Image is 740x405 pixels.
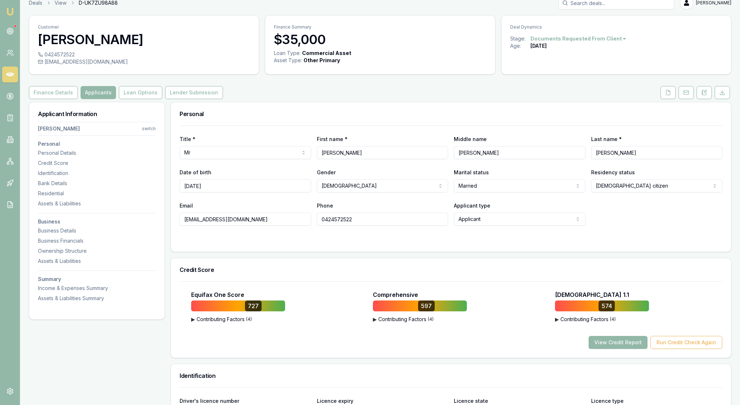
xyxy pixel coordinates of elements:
span: ▶ [555,316,559,323]
p: Finance Summary [274,24,486,30]
button: ▶Contributing Factors(4) [555,316,649,323]
h3: [PERSON_NAME] [38,32,250,47]
div: 727 [245,300,262,311]
label: Phone [317,202,333,209]
div: Personal Details [38,149,156,157]
p: Deal Dynamics [510,24,722,30]
div: Ownership Structure [38,247,156,255]
label: Applicant type [454,202,490,209]
div: Stage: [510,35,530,42]
p: Customer [38,24,250,30]
div: [DATE] [530,42,547,50]
label: Date of birth [180,169,211,175]
span: ( 4 ) [610,316,616,322]
div: [PERSON_NAME] [38,125,80,132]
div: Residential [38,190,156,197]
span: ( 4 ) [428,316,434,322]
label: First name * [317,136,348,142]
div: 574 [599,300,615,311]
div: Asset Type : [274,57,302,64]
a: Finance Details [29,86,79,99]
div: Other Primary [304,57,340,64]
button: Loan Options [119,86,162,99]
h3: Personal [180,111,722,117]
label: Gender [317,169,336,175]
div: Assets & Liabilities [38,257,156,265]
div: Commercial Asset [302,50,351,57]
div: 597 [418,300,435,311]
button: Applicants [81,86,116,99]
a: Loan Options [117,86,164,99]
label: Title * [180,136,195,142]
label: Middle name [454,136,487,142]
div: Credit Score [38,159,156,167]
h3: Identification [180,373,722,379]
div: Assets & Liabilities [38,200,156,207]
div: switch [142,126,156,132]
h3: Summary [38,277,156,282]
div: Business Financials [38,237,156,244]
button: View Credit Report [589,336,647,349]
h3: Credit Score [180,267,722,273]
input: DD/MM/YYYY [180,179,311,192]
div: Loan Type: [274,50,301,57]
label: Licence expiry [317,398,353,404]
div: Income & Expenses Summary [38,285,156,292]
h3: Applicant Information [38,111,156,117]
p: Equifax One Score [191,290,244,299]
button: ▶Contributing Factors(4) [373,316,467,323]
div: [EMAIL_ADDRESS][DOMAIN_NAME] [38,58,250,65]
button: Lender Submission [165,86,223,99]
div: Business Details [38,227,156,234]
span: ( 4 ) [246,316,252,322]
div: 0424572522 [38,51,250,58]
label: Email [180,202,193,209]
button: ▶Contributing Factors(4) [191,316,285,323]
label: Residency status [591,169,635,175]
label: Last name * [591,136,622,142]
button: Documents Requested From Client [530,35,627,42]
h3: Business [38,219,156,224]
p: [DEMOGRAPHIC_DATA] 1.1 [555,290,629,299]
button: Finance Details [29,86,78,99]
label: Licence type [591,398,624,404]
button: Run Credit Check Again [650,336,722,349]
div: Assets & Liabilities Summary [38,295,156,302]
input: 0431 234 567 [317,213,448,226]
h3: $35,000 [274,32,486,47]
div: Age: [510,42,530,50]
p: Comprehensive [373,290,418,299]
a: Applicants [79,86,117,99]
div: Identification [38,170,156,177]
label: Marital status [454,169,489,175]
img: emu-icon-u.png [6,7,14,16]
h3: Personal [38,141,156,146]
span: ▶ [373,316,377,323]
label: Driver's licence number [180,398,239,404]
span: ▶ [191,316,195,323]
div: Bank Details [38,180,156,187]
a: Lender Submission [164,86,224,99]
label: Licence state [454,398,488,404]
